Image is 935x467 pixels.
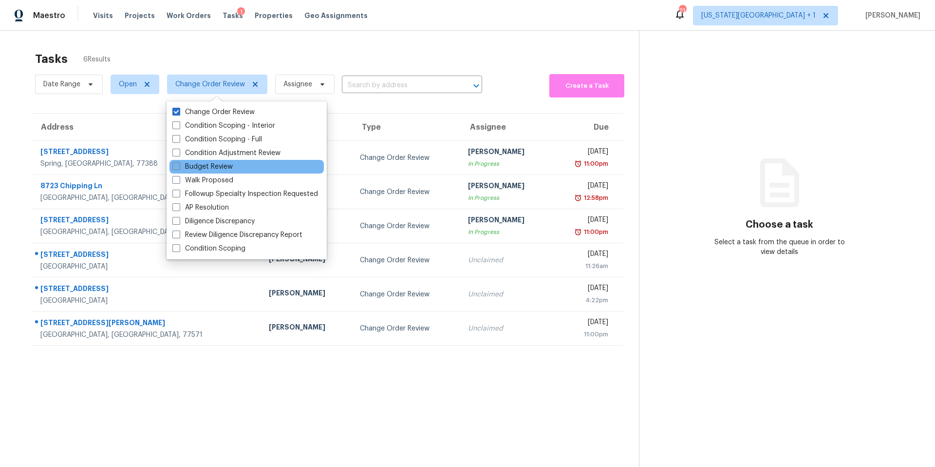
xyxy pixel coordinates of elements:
[172,162,233,172] label: Budget Review
[582,193,608,203] div: 12:58pm
[40,284,253,296] div: [STREET_ADDRESS]
[582,159,608,169] div: 11:00pm
[172,189,318,199] label: Followup Specialty Inspection Requested
[360,255,452,265] div: Change Order Review
[40,159,253,169] div: Spring, [GEOGRAPHIC_DATA], 77388
[360,187,452,197] div: Change Order Review
[360,290,452,299] div: Change Order Review
[304,11,368,20] span: Geo Assignments
[119,79,137,89] span: Open
[559,295,608,305] div: 4:22pm
[559,215,608,227] div: [DATE]
[237,7,245,17] div: 1
[710,237,850,257] div: Select a task from the queue in order to view details
[223,12,243,19] span: Tasks
[468,290,543,299] div: Unclaimed
[468,227,543,237] div: In Progress
[167,11,211,20] span: Work Orders
[574,159,582,169] img: Overdue Alarm Icon
[861,11,920,20] span: [PERSON_NAME]
[559,147,608,159] div: [DATE]
[352,114,460,141] th: Type
[554,80,619,92] span: Create a Task
[172,216,255,226] label: Diligence Discrepancy
[40,227,253,237] div: [GEOGRAPHIC_DATA], [GEOGRAPHIC_DATA], 77082
[574,193,582,203] img: Overdue Alarm Icon
[468,324,543,333] div: Unclaimed
[342,78,455,93] input: Search by address
[172,121,275,131] label: Condition Scoping - Interior
[582,227,608,237] div: 11:00pm
[468,193,543,203] div: In Progress
[468,181,543,193] div: [PERSON_NAME]
[269,288,344,300] div: [PERSON_NAME]
[40,147,253,159] div: [STREET_ADDRESS]
[746,220,813,230] h3: Choose a task
[468,147,543,159] div: [PERSON_NAME]
[31,114,261,141] th: Address
[93,11,113,20] span: Visits
[701,11,816,20] span: [US_STATE][GEOGRAPHIC_DATA] + 1
[172,148,280,158] label: Condition Adjustment Review
[172,135,262,144] label: Condition Scoping - Full
[559,330,608,339] div: 11:00pm
[40,250,253,262] div: [STREET_ADDRESS]
[468,215,543,227] div: [PERSON_NAME]
[559,317,608,330] div: [DATE]
[172,230,302,240] label: Review Diligence Discrepancy Report
[360,324,452,333] div: Change Order Review
[283,79,312,89] span: Assignee
[574,227,582,237] img: Overdue Alarm Icon
[40,181,253,193] div: 8723 Chipping Ln
[255,11,293,20] span: Properties
[172,203,229,213] label: AP Resolution
[559,261,608,271] div: 11:26am
[33,11,65,20] span: Maestro
[269,254,344,266] div: [PERSON_NAME]
[468,159,543,169] div: In Progress
[83,55,111,64] span: 6 Results
[360,221,452,231] div: Change Order Review
[40,296,253,306] div: [GEOGRAPHIC_DATA]
[269,322,344,334] div: [PERSON_NAME]
[468,255,543,265] div: Unclaimed
[551,114,623,141] th: Due
[469,79,483,93] button: Open
[679,6,686,16] div: 21
[43,79,80,89] span: Date Range
[549,74,624,97] button: Create a Task
[40,330,253,340] div: [GEOGRAPHIC_DATA], [GEOGRAPHIC_DATA], 77571
[40,215,253,227] div: [STREET_ADDRESS]
[175,79,245,89] span: Change Order Review
[559,283,608,295] div: [DATE]
[40,318,253,330] div: [STREET_ADDRESS][PERSON_NAME]
[360,153,452,163] div: Change Order Review
[35,54,68,64] h2: Tasks
[125,11,155,20] span: Projects
[559,249,608,261] div: [DATE]
[559,181,608,193] div: [DATE]
[40,262,253,272] div: [GEOGRAPHIC_DATA]
[172,175,233,185] label: Walk Proposed
[172,107,255,117] label: Change Order Review
[460,114,551,141] th: Assignee
[172,244,245,253] label: Condition Scoping
[40,193,253,203] div: [GEOGRAPHIC_DATA], [GEOGRAPHIC_DATA], 77088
